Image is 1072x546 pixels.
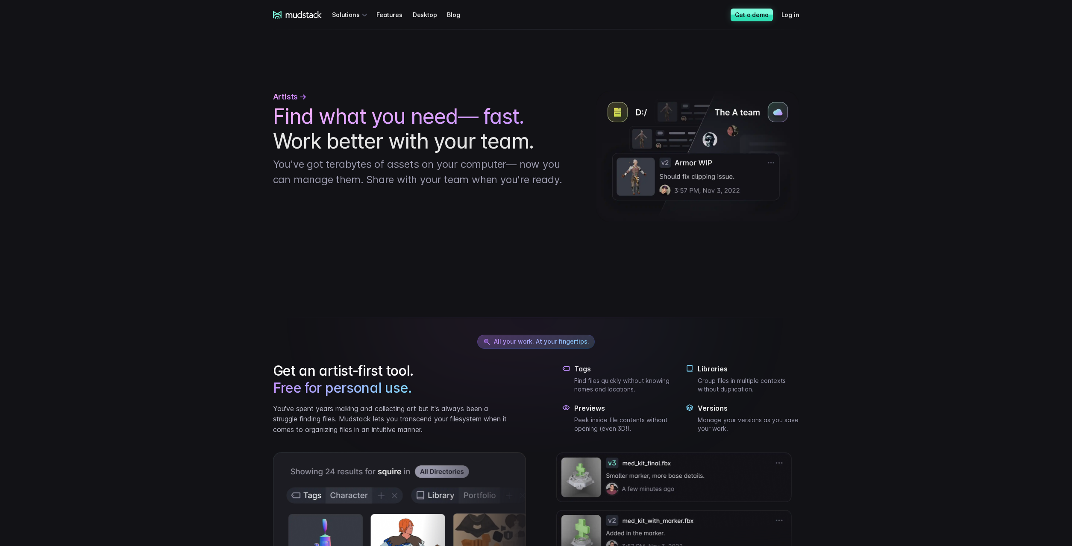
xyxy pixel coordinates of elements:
span: Work with outsourced artists? [10,155,100,162]
a: Features [376,7,412,23]
div: Solutions [332,7,370,23]
h4: Libraries [698,365,799,373]
a: Log in [781,7,810,23]
span: Art team size [143,70,182,78]
input: Work with outsourced artists? [2,155,8,161]
h4: Tags [574,365,676,373]
p: You've spent years making and collecting art but it's always been a struggle finding files. Mudst... [273,403,510,435]
span: Job title [143,35,166,43]
img: hero image todo [596,91,799,222]
p: Find files quickly without knowing names and locations. [574,377,676,394]
p: Peek inside file contents without opening (even 3D!). [574,416,676,433]
h1: Work better with your team. [273,104,563,153]
span: Free for personal use. [273,380,412,397]
h4: Versions [698,404,799,412]
h2: Get an artist-first tool. [273,362,510,397]
p: Manage your versions as you save your work. [698,416,799,433]
h4: Previews [574,404,676,412]
span: Artists → [273,91,307,102]
a: mudstack logo [273,11,322,19]
span: All your work. At your fingertips. [494,338,589,345]
p: You've got terabytes of assets on your computer— now you can manage them. Share with your team wh... [273,157,563,187]
a: Blog [447,7,470,23]
a: Get a demo [731,9,773,21]
span: Last name [143,0,175,8]
p: Group files in multiple contexts without duplication. [698,377,799,394]
a: Desktop [413,7,447,23]
span: Find what you need— fast. [273,104,524,129]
